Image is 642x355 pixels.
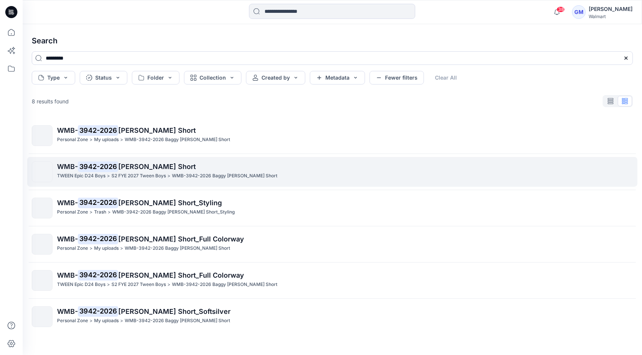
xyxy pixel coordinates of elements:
[57,126,78,134] span: WMB-
[118,235,244,243] span: [PERSON_NAME] Short_Full Colorway
[57,208,88,216] p: Personal Zone
[78,306,118,317] mark: 3942-2026
[27,302,637,332] a: WMB-3942-2026[PERSON_NAME] Short_SoftsilverPersonal Zone>My uploads>WMB-3942-2026 Baggy [PERSON_N...
[57,235,78,243] span: WMB-
[80,71,127,85] button: Status
[557,6,565,12] span: 38
[370,71,424,85] button: Fewer filters
[184,71,241,85] button: Collection
[57,271,78,279] span: WMB-
[125,244,230,252] p: WMB-3942-2026 Baggy Carpenter Short
[27,229,637,259] a: WMB-3942-2026[PERSON_NAME] Short_Full ColorwayPersonal Zone>My uploads>WMB-3942-2026 Baggy [PERSO...
[78,161,118,172] mark: 3942-2026
[120,244,123,252] p: >
[57,199,78,207] span: WMB-
[27,193,637,223] a: WMB-3942-2026[PERSON_NAME] Short_StylingPersonal Zone>Trash>WMB-3942-2026 Baggy [PERSON_NAME] Sho...
[94,317,119,325] p: My uploads
[132,71,179,85] button: Folder
[57,244,88,252] p: Personal Zone
[118,163,196,171] span: [PERSON_NAME] Short
[118,271,244,279] span: [PERSON_NAME] Short_Full Colorway
[310,71,365,85] button: Metadata
[57,307,78,315] span: WMB-
[57,172,105,180] p: TWEEN Epic D24 Boys
[78,197,118,208] mark: 3942-2026
[572,5,586,19] div: GM
[589,5,633,14] div: [PERSON_NAME]
[57,136,88,144] p: Personal Zone
[94,244,119,252] p: My uploads
[589,14,633,19] div: Walmart
[90,208,93,216] p: >
[90,136,93,144] p: >
[27,266,637,295] a: WMB-3942-2026[PERSON_NAME] Short_Full ColorwayTWEEN Epic D24 Boys>S2 FYE 2027 Tween Boys>WMB-3942...
[27,121,637,151] a: WMB-3942-2026[PERSON_NAME] ShortPersonal Zone>My uploads>WMB-3942-2026 Baggy [PERSON_NAME] Short
[118,126,196,134] span: [PERSON_NAME] Short
[120,136,123,144] p: >
[78,270,118,280] mark: 3942-2026
[94,208,106,216] p: Trash
[90,244,93,252] p: >
[90,317,93,325] p: >
[125,136,230,144] p: WMB-3942-2026 Baggy Carpenter Short
[107,281,110,289] p: >
[172,281,277,289] p: WMB-3942-2026 Baggy Carpenter Short
[111,281,166,289] p: S2 FYE 2027 Tween Boys
[26,30,639,51] h4: Search
[111,172,166,180] p: S2 FYE 2027 Tween Boys
[32,71,75,85] button: Type
[78,125,118,135] mark: 3942-2026
[57,317,88,325] p: Personal Zone
[78,234,118,244] mark: 3942-2026
[94,136,119,144] p: My uploads
[167,172,170,180] p: >
[172,172,277,180] p: WMB-3942-2026 Baggy Carpenter Short
[32,97,69,105] p: 8 results found
[246,71,305,85] button: Created by
[120,317,123,325] p: >
[118,199,222,207] span: [PERSON_NAME] Short_Styling
[107,172,110,180] p: >
[57,163,78,171] span: WMB-
[27,157,637,187] a: WMB-3942-2026[PERSON_NAME] ShortTWEEN Epic D24 Boys>S2 FYE 2027 Tween Boys>WMB-3942-2026 Baggy [P...
[125,317,230,325] p: WMB-3942-2026 Baggy Carpenter Short
[112,208,235,216] p: WMB-3942-2026 Baggy Carpenter Short_Styling
[57,281,105,289] p: TWEEN Epic D24 Boys
[167,281,170,289] p: >
[108,208,111,216] p: >
[118,307,231,315] span: [PERSON_NAME] Short_Softsilver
